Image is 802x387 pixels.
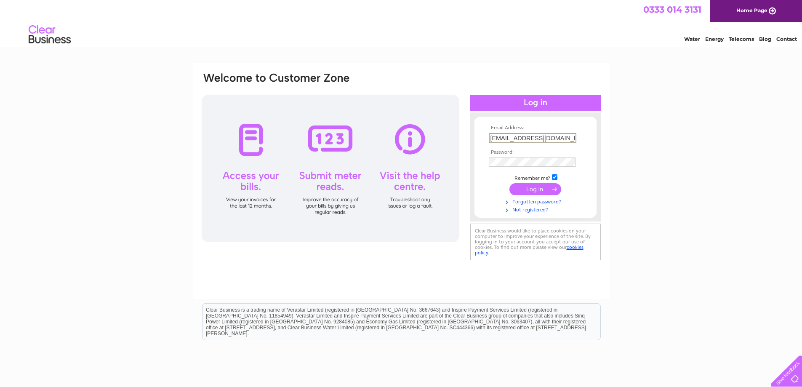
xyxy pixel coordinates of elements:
[487,149,584,155] th: Password:
[202,5,600,41] div: Clear Business is a trading name of Verastar Limited (registered in [GEOGRAPHIC_DATA] No. 3667643...
[509,183,561,195] input: Submit
[489,197,584,205] a: Forgotten password?
[487,173,584,181] td: Remember me?
[489,205,584,213] a: Not registered?
[729,36,754,42] a: Telecoms
[487,125,584,131] th: Email Address:
[28,22,71,48] img: logo.png
[643,4,701,15] a: 0333 014 3131
[705,36,724,42] a: Energy
[470,224,601,260] div: Clear Business would like to place cookies on your computer to improve your experience of the sit...
[684,36,700,42] a: Water
[776,36,797,42] a: Contact
[759,36,771,42] a: Blog
[475,244,584,256] a: cookies policy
